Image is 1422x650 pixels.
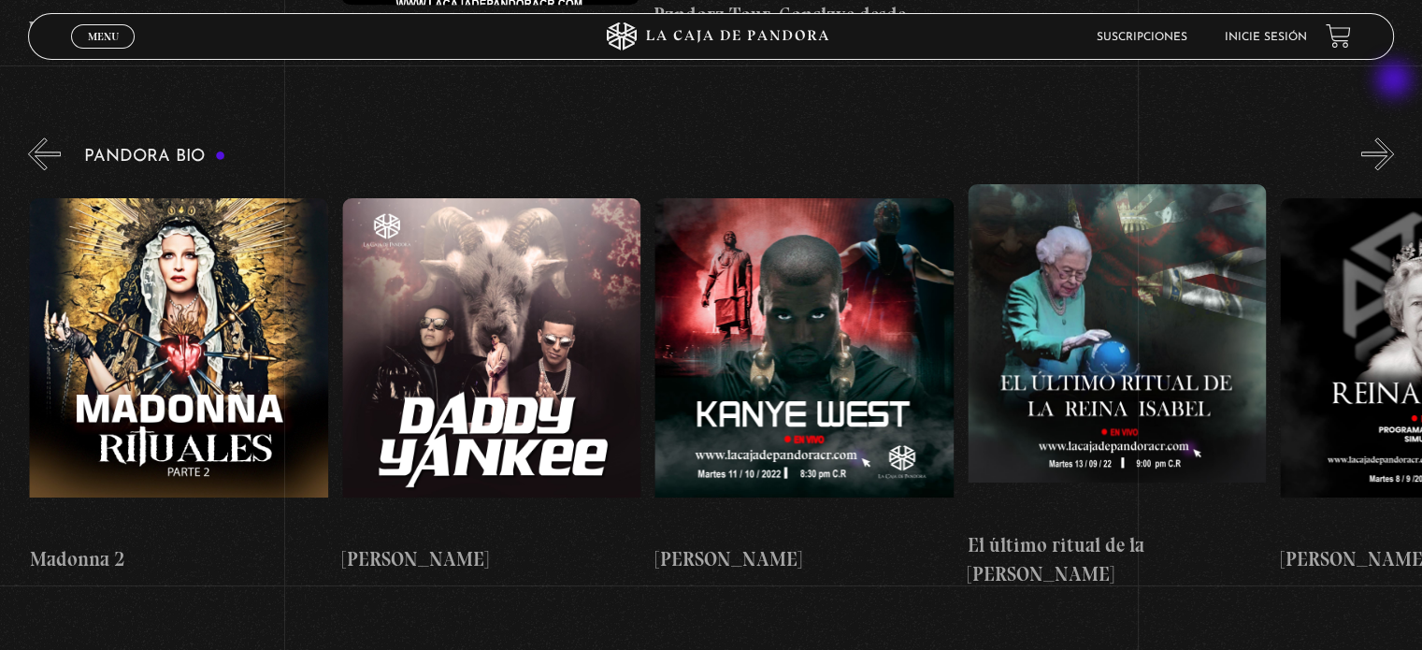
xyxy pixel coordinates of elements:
a: Madonna 2 [29,184,327,589]
button: Previous [28,137,61,170]
a: View your shopping cart [1326,23,1351,49]
span: Menu [88,31,119,42]
a: Suscripciones [1097,32,1187,43]
h4: [PERSON_NAME] [342,544,640,574]
h3: Pandora Bio [84,148,225,166]
a: [PERSON_NAME] [342,184,640,589]
a: El último ritual de la [PERSON_NAME] [968,184,1266,589]
a: [PERSON_NAME] [654,184,953,589]
h4: Madonna 2 [29,544,327,574]
button: Next [1361,137,1394,170]
h4: [PERSON_NAME] [654,544,953,574]
h4: Paranormal & Sobrenatural [28,14,326,44]
span: Cerrar [81,47,125,60]
h4: El último ritual de la [PERSON_NAME] [968,530,1266,589]
a: Inicie sesión [1225,32,1307,43]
